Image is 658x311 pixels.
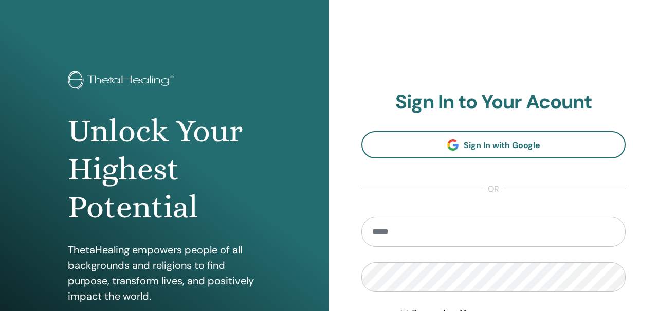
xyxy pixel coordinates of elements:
span: or [483,183,504,195]
h2: Sign In to Your Acount [361,90,626,114]
span: Sign In with Google [464,140,540,151]
a: Sign In with Google [361,131,626,158]
p: ThetaHealing empowers people of all backgrounds and religions to find purpose, transform lives, a... [68,242,262,304]
h1: Unlock Your Highest Potential [68,112,262,227]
